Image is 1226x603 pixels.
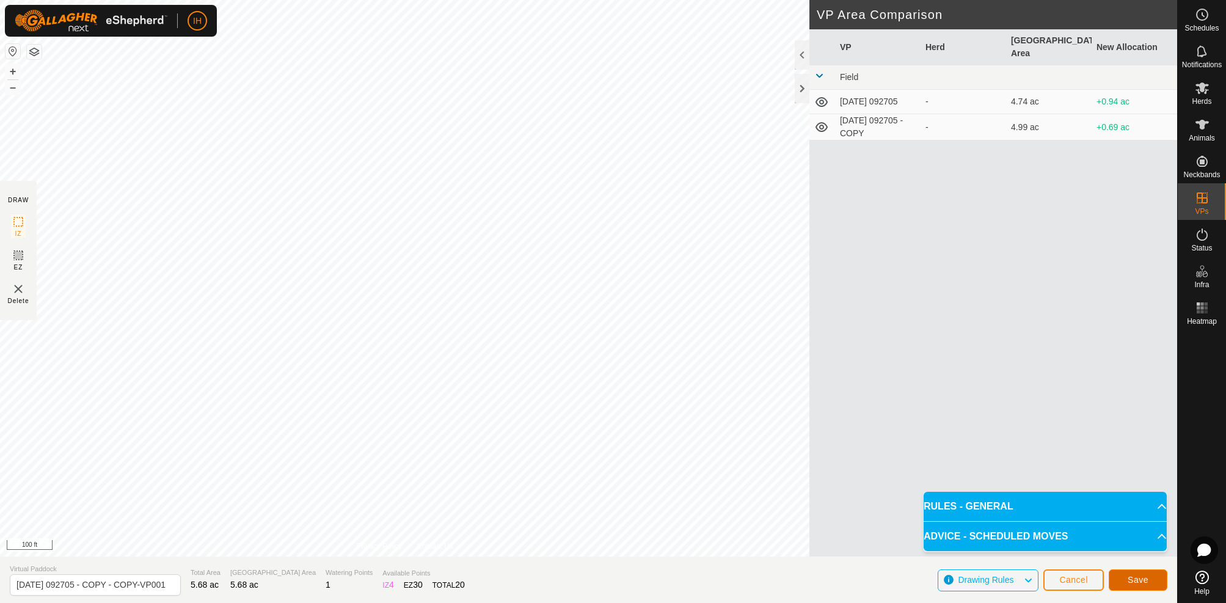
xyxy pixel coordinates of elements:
[921,29,1006,65] th: Herd
[1006,114,1092,141] td: 4.99 ac
[1192,98,1211,105] span: Herds
[417,541,453,552] a: Contact Us
[326,568,373,578] span: Watering Points
[925,121,1001,134] div: -
[1092,29,1177,65] th: New Allocation
[835,29,921,65] th: VP
[8,296,29,305] span: Delete
[356,541,402,552] a: Privacy Policy
[1006,29,1092,65] th: [GEOGRAPHIC_DATA] Area
[835,90,921,114] td: [DATE] 092705
[1184,24,1219,32] span: Schedules
[1178,566,1226,600] a: Help
[230,580,258,590] span: 5.68 ac
[230,568,316,578] span: [GEOGRAPHIC_DATA] Area
[925,95,1001,108] div: -
[27,45,42,59] button: Map Layers
[1187,318,1217,325] span: Heatmap
[1092,114,1177,141] td: +0.69 ac
[389,580,394,590] span: 4
[1195,208,1208,215] span: VPs
[5,80,20,95] button: –
[11,282,26,296] img: VP
[840,72,858,82] span: Field
[958,575,1013,585] span: Drawing Rules
[1059,575,1088,585] span: Cancel
[10,564,181,574] span: Virtual Paddock
[404,579,423,591] div: EZ
[1189,134,1215,142] span: Animals
[413,580,423,590] span: 30
[924,499,1013,514] span: RULES - GENERAL
[1128,575,1148,585] span: Save
[1043,569,1104,591] button: Cancel
[1182,61,1222,68] span: Notifications
[5,64,20,79] button: +
[817,7,1177,22] h2: VP Area Comparison
[5,44,20,59] button: Reset Map
[8,196,29,205] div: DRAW
[1194,588,1210,595] span: Help
[1092,90,1177,114] td: +0.94 ac
[191,580,219,590] span: 5.68 ac
[924,522,1167,551] p-accordion-header: ADVICE - SCHEDULED MOVES
[382,579,393,591] div: IZ
[15,10,167,32] img: Gallagher Logo
[14,263,23,272] span: EZ
[455,580,465,590] span: 20
[382,568,465,579] span: Available Points
[15,229,22,238] span: IZ
[924,529,1068,544] span: ADVICE - SCHEDULED MOVES
[1109,569,1167,591] button: Save
[191,568,221,578] span: Total Area
[1191,244,1212,252] span: Status
[326,580,330,590] span: 1
[1183,171,1220,178] span: Neckbands
[432,579,465,591] div: TOTAL
[193,15,202,27] span: IH
[835,114,921,141] td: [DATE] 092705 - COPY
[1006,90,1092,114] td: 4.74 ac
[924,492,1167,521] p-accordion-header: RULES - GENERAL
[1194,281,1209,288] span: Infra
